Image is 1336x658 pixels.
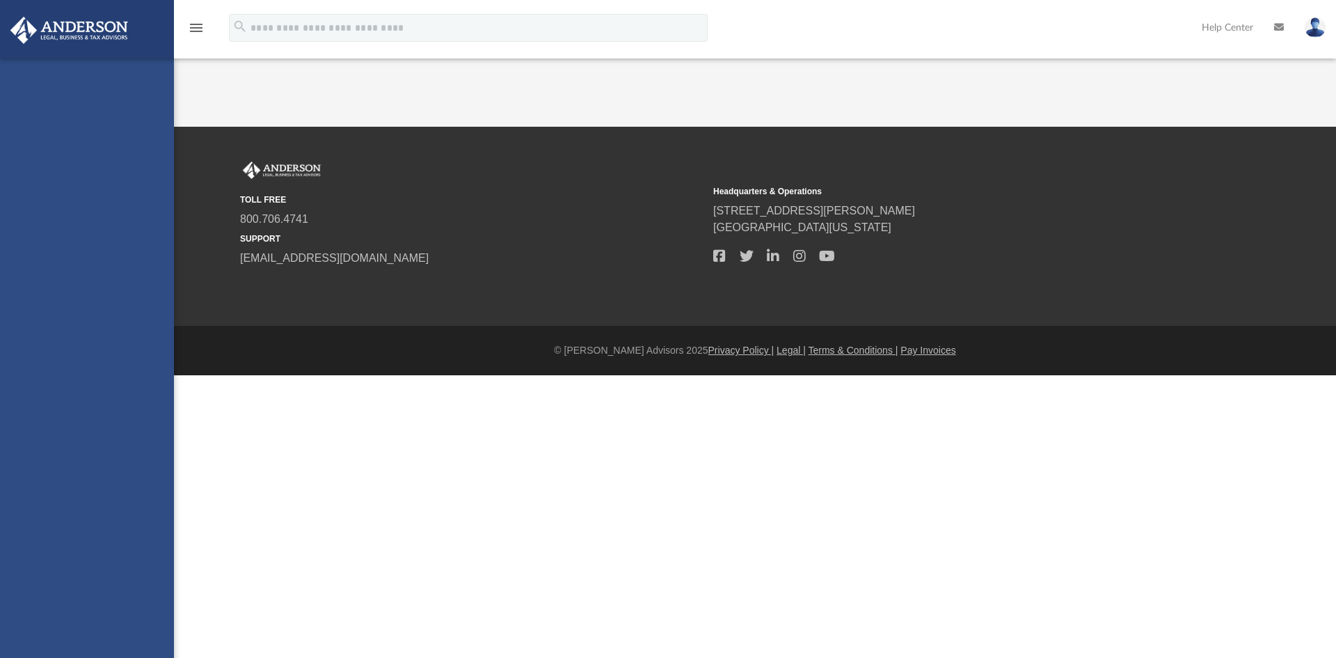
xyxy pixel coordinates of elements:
div: © [PERSON_NAME] Advisors 2025 [174,343,1336,358]
a: [EMAIL_ADDRESS][DOMAIN_NAME] [240,252,429,264]
a: Terms & Conditions | [809,345,898,356]
a: Pay Invoices [900,345,955,356]
a: Privacy Policy | [708,345,774,356]
img: User Pic [1305,17,1326,38]
a: 800.706.4741 [240,213,308,225]
a: menu [188,26,205,36]
small: Headquarters & Operations [713,185,1177,198]
a: [GEOGRAPHIC_DATA][US_STATE] [713,221,891,233]
img: Anderson Advisors Platinum Portal [240,162,324,180]
small: TOLL FREE [240,194,703,206]
small: SUPPORT [240,233,703,245]
img: Anderson Advisors Platinum Portal [6,17,132,44]
i: menu [188,19,205,36]
a: Legal | [777,345,806,356]
a: [STREET_ADDRESS][PERSON_NAME] [713,205,915,217]
i: search [232,19,248,34]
